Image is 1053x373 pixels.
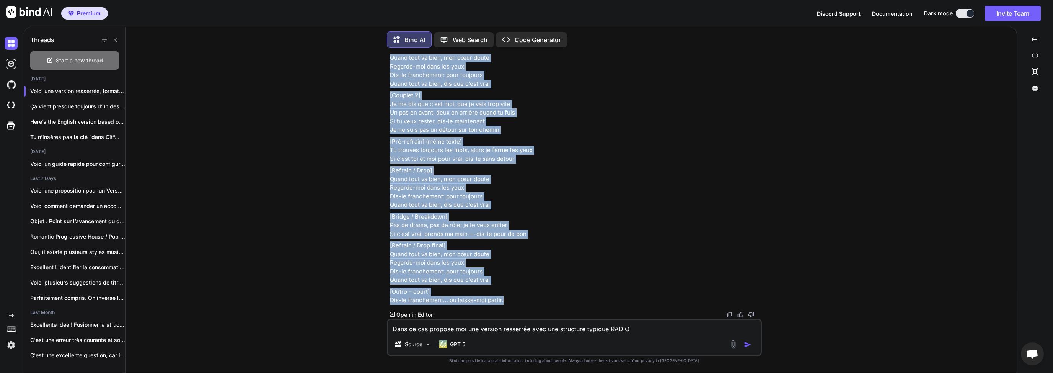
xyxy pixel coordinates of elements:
p: [Bridge / Breakdown] Pas de drame, pas de rôle, je te veux entier Si c’est vrai, prends ma main —... [390,213,760,239]
img: copy [727,312,733,318]
p: Source [405,340,422,348]
img: Bind AI [6,6,52,18]
img: attachment [729,340,738,349]
p: Code Generator [515,35,561,44]
span: Documentation [872,10,913,17]
span: Start a new thread [56,57,103,64]
p: [Refrain / Drop final] Quand tout va bien, mon cœur doute Regarde-moi dans les yeux Dis-le franch... [390,241,760,285]
h2: [DATE] [24,76,125,82]
p: Voici une proposition pour un Verse 2:... [30,187,125,195]
button: premiumPremium [61,7,108,20]
p: Voici comment demander un accompagnement par un... [30,202,125,210]
p: [Refrain / Drop] Quand tout va bien, mon cœur doute Regarde-moi dans les yeux Dis-le franchement:... [390,45,760,88]
p: Objet : Point sur l’avancement du dossier... [30,218,125,225]
p: Bind AI [404,35,425,44]
div: Ouvrir le chat [1021,342,1044,365]
h1: Threads [30,35,54,44]
p: Voici un guide rapide pour configurer nfsd... [30,160,125,168]
p: Oui, il existe plusieurs styles musicaux " [30,248,125,256]
img: darkAi-studio [5,57,18,70]
img: premium [68,11,74,16]
img: cloudideIcon [5,99,18,112]
p: [Outro – court] Dis-le franchement… ou laisse-moi partir. [390,288,760,305]
p: Parfaitement compris. On inverse la recette :... [30,294,125,302]
h2: Last 7 Days [24,175,125,182]
button: Discord Support [817,10,861,18]
p: Voici une version resserrée, format radi... [30,87,125,95]
span: Dark mode [924,10,953,17]
img: darkChat [5,37,18,50]
img: GPT 5 [439,340,447,348]
span: Premium [77,10,101,17]
img: like [737,312,743,318]
p: [Pré-refrain] (même texte) Tu trouves toujours les mots, alors je ferme les yeux Si c’est toi et ... [390,137,760,164]
p: Ça vient presque toujours d’un des point... [30,103,125,110]
img: githubDark [5,78,18,91]
img: icon [744,341,751,348]
img: settings [5,339,18,352]
p: Bind can provide inaccurate information, including about people. Always double-check its answers.... [387,358,762,363]
img: Pick Models [425,341,431,348]
p: Excellent ! Identifier la consommation par thread... [30,263,125,271]
p: C'est une erreur très courante et souvent... [30,336,125,344]
p: Here’s the English version based on your... [30,118,125,126]
p: Romantic Progressive House / Pop Dance (soft... [30,233,125,240]
p: Open in Editor [396,311,433,319]
span: Discord Support [817,10,861,17]
button: Invite Team [985,6,1041,21]
p: [Couplet 2] Je me dis que c’est moi, que je vais trop vite Un pas en avant, deux en arrière quand... [390,91,760,134]
p: Tu n’insères pas la clé “dans Git”... [30,133,125,141]
h2: Last Month [24,309,125,316]
p: Web Search [453,35,487,44]
p: C'est une excellente question, car il n'existe... [30,352,125,359]
p: Excellente idée ! Fusionner la structure hypnotique... [30,321,125,329]
p: [Refrain / Drop] Quand tout va bien, mon cœur doute Regarde-moi dans les yeux Dis-le franchement:... [390,166,760,209]
button: Documentation [872,10,913,18]
h2: [DATE] [24,149,125,155]
p: GPT 5 [450,340,465,348]
img: dislike [748,312,754,318]
p: Voici plusieurs suggestions de titres basées sur... [30,279,125,286]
